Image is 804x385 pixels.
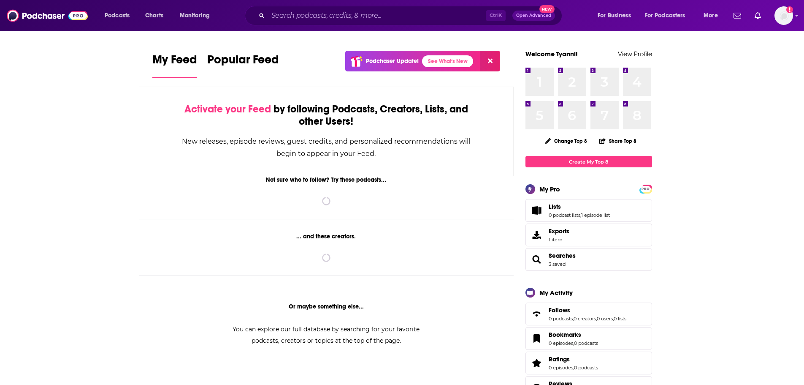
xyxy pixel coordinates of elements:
[549,252,576,259] a: Searches
[786,6,793,13] svg: Add a profile image
[581,212,610,218] a: 1 episode list
[174,9,221,22] button: open menu
[597,316,613,322] a: 0 users
[573,316,574,322] span: ,
[639,9,698,22] button: open menu
[7,8,88,24] img: Podchaser - Follow, Share and Rate Podcasts
[528,333,545,344] a: Bookmarks
[574,365,598,371] a: 0 podcasts
[641,186,651,192] a: PRO
[549,212,580,218] a: 0 podcast lists
[139,176,514,183] div: Not sure who to follow? Try these podcasts...
[573,365,574,371] span: ,
[599,133,637,149] button: Share Top 8
[539,289,573,297] div: My Activity
[641,186,651,192] span: PRO
[774,6,793,25] img: User Profile
[525,50,578,58] a: Welcome Tyanni!
[525,303,652,325] span: Follows
[574,340,598,346] a: 0 podcasts
[181,103,471,128] div: by following Podcasts, Creators, Lists, and other Users!
[549,331,598,339] a: Bookmarks
[549,365,573,371] a: 0 episodes
[180,10,210,22] span: Monitoring
[549,316,573,322] a: 0 podcasts
[268,9,486,22] input: Search podcasts, credits, & more...
[525,327,652,350] span: Bookmarks
[528,229,545,241] span: Exports
[549,340,573,346] a: 0 episodes
[181,135,471,160] div: New releases, episode reviews, guest credits, and personalized recommendations will begin to appe...
[207,52,279,72] span: Popular Feed
[549,355,598,363] a: Ratings
[549,306,570,314] span: Follows
[592,9,642,22] button: open menu
[512,11,555,21] button: Open AdvancedNew
[516,14,551,18] span: Open Advanced
[549,203,610,210] a: Lists
[145,10,163,22] span: Charts
[704,10,718,22] span: More
[549,227,569,235] span: Exports
[573,340,574,346] span: ,
[525,248,652,271] span: Searches
[525,352,652,374] span: Ratings
[774,6,793,25] span: Logged in as TyanniNiles
[539,185,560,193] div: My Pro
[152,52,197,72] span: My Feed
[207,52,279,78] a: Popular Feed
[613,316,614,322] span: ,
[105,10,130,22] span: Podcasts
[574,316,596,322] a: 0 creators
[539,5,555,13] span: New
[549,237,569,243] span: 1 item
[730,8,744,23] a: Show notifications dropdown
[140,9,168,22] a: Charts
[614,316,626,322] a: 0 lists
[645,10,685,22] span: For Podcasters
[528,254,545,265] a: Searches
[528,308,545,320] a: Follows
[366,57,419,65] p: Podchaser Update!
[139,303,514,310] div: Or maybe something else...
[751,8,764,23] a: Show notifications dropdown
[253,6,570,25] div: Search podcasts, credits, & more...
[598,10,631,22] span: For Business
[698,9,728,22] button: open menu
[528,357,545,369] a: Ratings
[99,9,141,22] button: open menu
[152,52,197,78] a: My Feed
[525,224,652,246] a: Exports
[549,331,581,339] span: Bookmarks
[540,136,593,146] button: Change Top 8
[618,50,652,58] a: View Profile
[139,233,514,240] div: ... and these creators.
[222,324,430,347] div: You can explore our full database by searching for your favorite podcasts, creators or topics at ...
[774,6,793,25] button: Show profile menu
[549,306,626,314] a: Follows
[184,103,271,115] span: Activate your Feed
[486,10,506,21] span: Ctrl K
[549,261,566,267] a: 3 saved
[528,205,545,216] a: Lists
[525,199,652,222] span: Lists
[525,156,652,167] a: Create My Top 8
[596,316,597,322] span: ,
[422,55,473,67] a: See What's New
[549,355,570,363] span: Ratings
[549,203,561,210] span: Lists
